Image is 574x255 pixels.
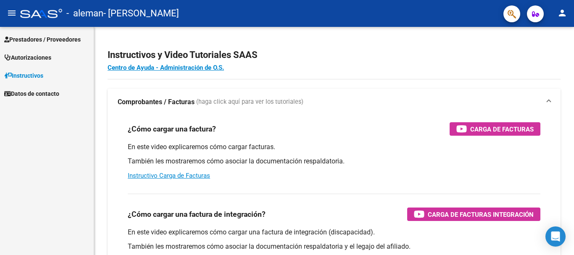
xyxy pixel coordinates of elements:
a: Instructivo Carga de Facturas [128,172,210,179]
div: Open Intercom Messenger [545,226,566,247]
span: Datos de contacto [4,89,59,98]
strong: Comprobantes / Facturas [118,97,195,107]
span: Instructivos [4,71,43,80]
button: Carga de Facturas [450,122,540,136]
span: Carga de Facturas [470,124,534,134]
p: También les mostraremos cómo asociar la documentación respaldatoria. [128,157,540,166]
button: Carga de Facturas Integración [407,208,540,221]
h3: ¿Cómo cargar una factura de integración? [128,208,266,220]
span: - aleman [66,4,103,23]
mat-icon: menu [7,8,17,18]
span: Autorizaciones [4,53,51,62]
mat-icon: person [557,8,567,18]
span: Prestadores / Proveedores [4,35,81,44]
h3: ¿Cómo cargar una factura? [128,123,216,135]
p: En este video explicaremos cómo cargar facturas. [128,142,540,152]
p: También les mostraremos cómo asociar la documentación respaldatoria y el legajo del afiliado. [128,242,540,251]
p: En este video explicaremos cómo cargar una factura de integración (discapacidad). [128,228,540,237]
h2: Instructivos y Video Tutoriales SAAS [108,47,561,63]
span: (haga click aquí para ver los tutoriales) [196,97,303,107]
a: Centro de Ayuda - Administración de O.S. [108,64,224,71]
span: Carga de Facturas Integración [428,209,534,220]
span: - [PERSON_NAME] [103,4,179,23]
mat-expansion-panel-header: Comprobantes / Facturas (haga click aquí para ver los tutoriales) [108,89,561,116]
